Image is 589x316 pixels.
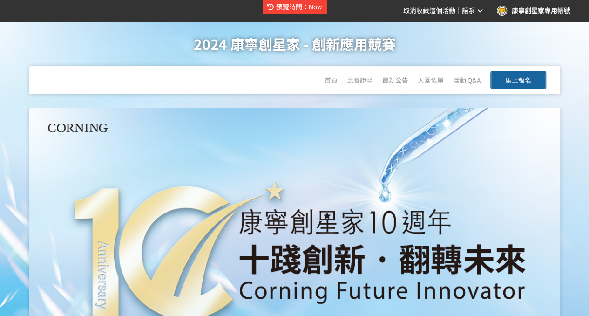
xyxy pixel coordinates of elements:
[455,6,462,16] span: ｜
[453,76,481,85] a: 活動 Q&A
[325,76,338,85] a: 首頁
[490,71,546,89] button: 馬上報名
[505,76,531,85] span: 馬上報名
[462,7,475,14] span: 語系
[347,76,373,85] a: 比賽說明
[418,76,444,85] a: 入圍名單
[403,7,455,14] span: 取消收藏這個活動
[19,21,570,66] h1: 2024 康寧創星家 - 創新應用競賽
[276,3,322,11] span: 預覽時間：Now
[382,76,408,85] a: 最新公告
